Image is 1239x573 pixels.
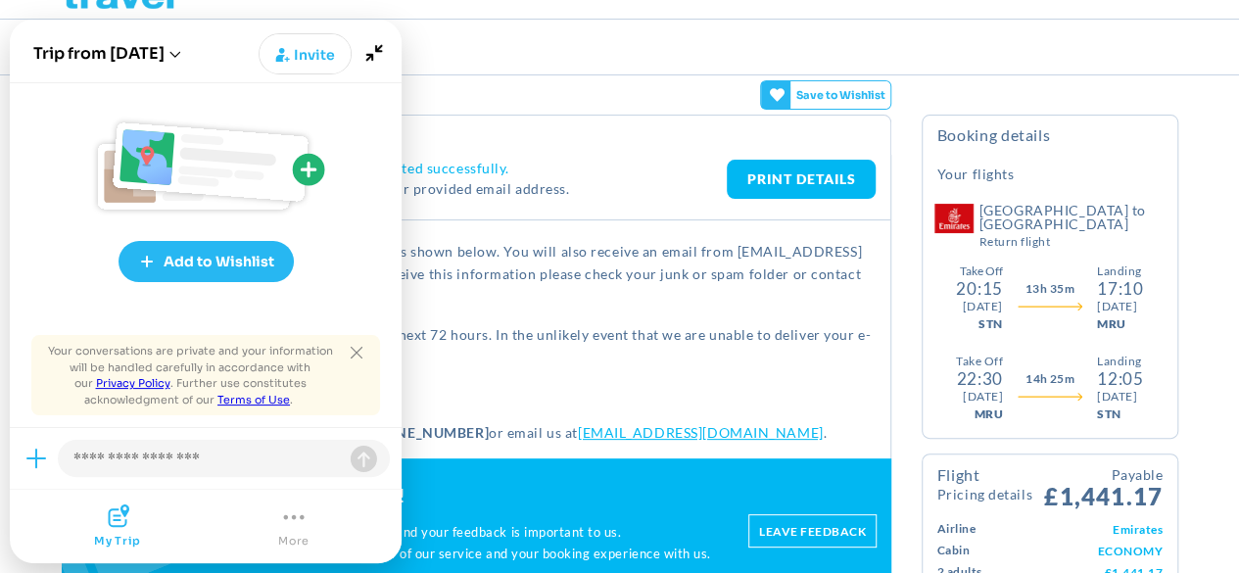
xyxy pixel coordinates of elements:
td: Emirates [1028,518,1162,540]
p: Your booking has been created and the itinerary is shown below. You will also receive an email fr... [77,240,877,309]
p: For any further assistance please call us on or email us at . [77,421,877,444]
h4: Flight [936,467,1031,501]
h4: Thank You. Your booking has been completed successfully. [126,160,728,177]
h5: Your Flights [936,165,1014,184]
p: We are continuously working to improve our service and your feedback is important to us. We will ... [76,522,730,564]
div: 22:30 [956,370,1002,388]
h2: Please share your experience with us! [76,483,730,507]
h5: [GEOGRAPHIC_DATA] to [GEOGRAPHIC_DATA] [978,204,1163,248]
a: PRINT DETAILS [727,160,876,199]
span: 13h 35m [1025,280,1073,298]
small: Payable [1044,464,1163,485]
p: You should expect to receive your e-ticket in the next 72 hours. In the unlikely event that we ar... [77,323,877,369]
span: £1,441.17 [1044,464,1163,508]
div: [DATE] [1097,388,1143,406]
a: [EMAIL_ADDRESS][DOMAIN_NAME] [578,424,824,441]
div: 20:15 [956,280,1002,298]
div: MRU [974,406,1002,423]
div: Landing [1096,263,1142,280]
p: A confirmation email has been sent to your provided email address. [126,177,728,200]
td: Cabin [936,540,1028,561]
div: STN [1097,406,1143,423]
small: Pricing Details [936,488,1031,501]
gamitee-button: Get your friends' opinions [760,80,892,110]
td: Airline [936,518,1028,540]
a: Leave feedback [748,514,877,548]
div: 17:10 [1096,280,1142,298]
div: Take Off [956,353,1003,370]
span: 14h 25m [1025,370,1073,388]
div: [DATE] [1096,298,1142,315]
div: [DATE] [962,298,1002,315]
gamitee-draggable-frame: Joyned Window [10,20,402,563]
div: 12:05 [1097,370,1143,388]
strong: [PHONE_NUMBER] [359,424,489,441]
h4: Booking Details [936,125,1163,160]
div: Landing [1097,353,1143,370]
div: MRU [1096,315,1142,333]
img: Emirates [933,204,973,233]
small: Return Flight [978,236,1163,248]
div: Take Off [959,263,1002,280]
td: ECONOMY [1028,540,1162,561]
h2: Booking Confirmation [77,125,877,145]
div: [DATE] [962,388,1002,406]
div: STN [978,315,1002,333]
